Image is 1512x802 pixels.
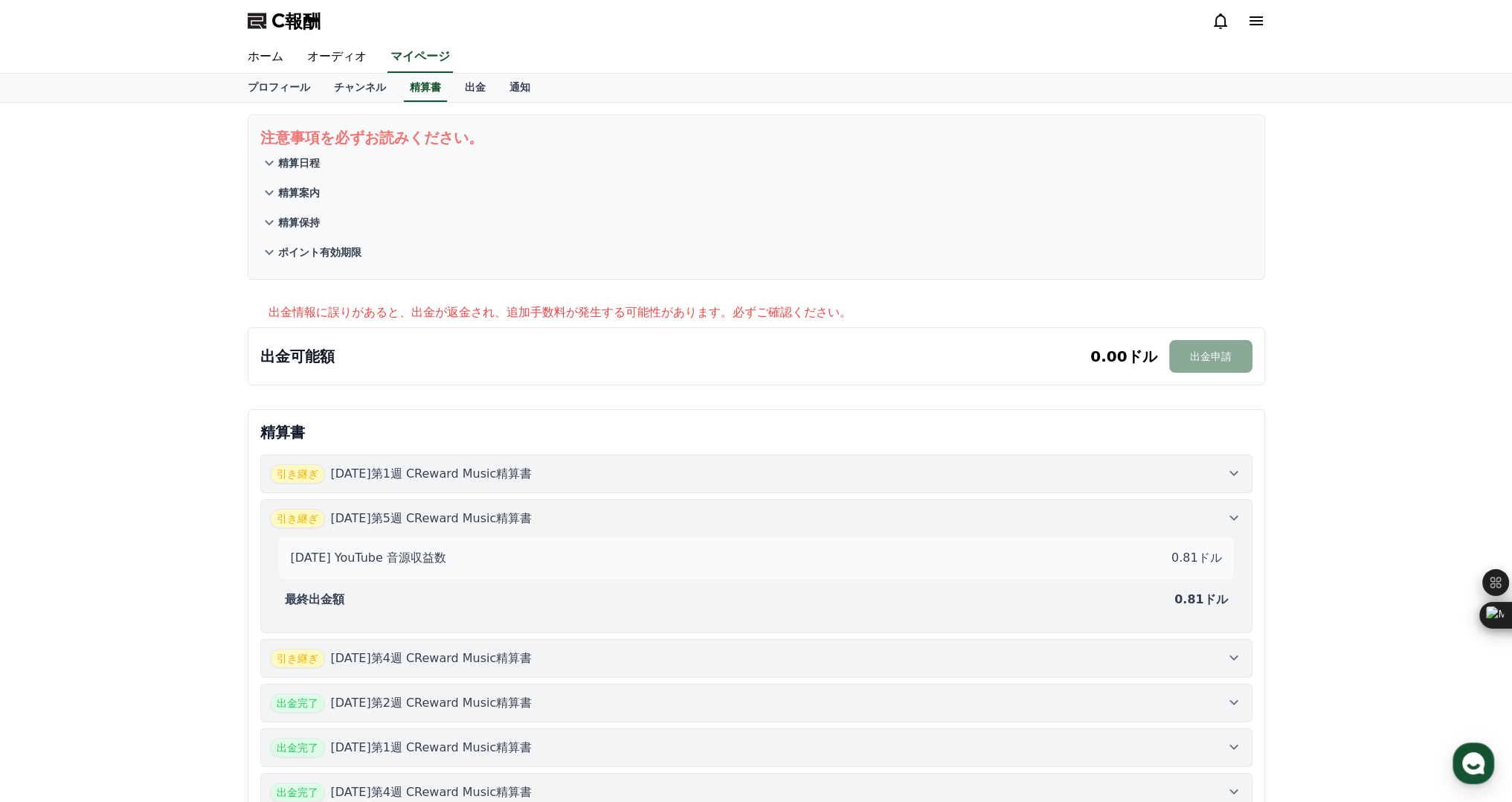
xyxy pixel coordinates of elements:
[277,742,318,754] font: 出金完了
[404,74,447,102] a: 精算書
[260,178,1252,208] button: 精算案内
[248,81,310,93] font: プロフィール
[307,49,367,63] font: オーディオ
[331,696,533,710] font: [DATE]第2週 CReward Music精算書
[260,237,1252,267] button: ポイント有効期限
[331,651,533,665] font: [DATE]第4週 CReward Music精算書
[220,494,257,506] span: Settings
[260,129,483,147] font: 注意事項を必ずお読みください。
[277,786,318,798] font: 出金完了
[291,551,446,565] font: [DATE] YouTube 音源収益数
[331,740,533,754] font: [DATE]第1週 CReward Music精算書
[410,81,441,93] font: 精算書
[277,513,318,524] font: 引き継ぎ
[498,74,542,102] a: 通知
[98,472,192,509] a: Messages
[509,81,530,93] font: 通知
[260,639,1252,678] button: 引き継ぎ [DATE]第4週 CReward Music精算書
[1190,350,1232,362] font: 出金申請
[278,216,320,228] font: 精算保持
[236,42,295,73] a: ホーム
[236,74,322,102] a: プロフィール
[4,472,98,509] a: Home
[260,423,305,441] font: 精算書
[331,466,533,481] font: [DATE]第1週 CReward Music精算書
[38,494,64,506] span: Home
[278,157,320,169] font: 精算日程
[331,785,533,799] font: [DATE]第4週 CReward Music精算書
[248,9,321,33] a: C報酬
[1090,347,1156,365] font: 0.00ドル
[1169,340,1252,373] button: 出金申請
[123,495,167,507] span: Messages
[248,49,283,63] font: ホーム
[1174,592,1227,606] font: 0.81ドル
[277,652,318,664] font: 引き継ぎ
[271,10,321,31] font: C報酬
[1171,551,1222,565] font: 0.81ドル
[260,499,1252,633] button: 引き継ぎ [DATE]第5週 CReward Music精算書 [DATE] YouTube 音源収益数 0.81ドル 最終出金額 0.81ドル
[465,81,486,93] font: 出金
[192,472,286,509] a: Settings
[278,246,361,258] font: ポイント有効期限
[277,697,318,709] font: 出金完了
[260,347,335,365] font: 出金可能額
[278,187,320,199] font: 精算案内
[268,305,852,319] font: 出金情報に誤りがあると、出金が返金され、追加手数料が発生する可能性があります。必ずご確認ください。
[322,74,398,102] a: チャンネル
[260,684,1252,722] button: 出金完了 [DATE]第2週 CReward Music精算書
[277,468,318,480] font: 引き継ぎ
[295,42,379,73] a: オーディオ
[260,148,1252,178] button: 精算日程
[453,74,498,102] a: 出金
[260,455,1252,493] button: 引き継ぎ [DATE]第1週 CReward Music精算書
[285,592,344,606] font: 最終出金額
[331,511,533,525] font: [DATE]第5週 CReward Music精算書
[260,208,1252,237] button: 精算保持
[334,81,386,93] font: チャンネル
[260,728,1252,767] button: 出金完了 [DATE]第1週 CReward Music精算書
[387,42,453,73] a: マイページ
[390,49,450,63] font: マイページ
